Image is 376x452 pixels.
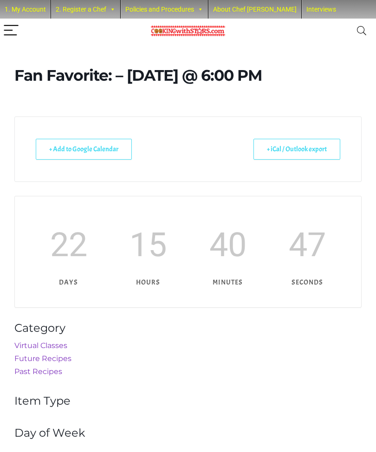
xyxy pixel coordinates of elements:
a: Virtual Classes [14,341,67,350]
span: 47 [289,214,326,274]
button: Search [350,19,373,43]
h1: Fan Favorite: – [DATE] @ 6:00 PM [14,66,362,84]
p: minutes [188,276,268,289]
a: Past Recipes [14,367,62,376]
a: + iCal / Outlook export [253,139,340,160]
h4: Day of Week [14,426,362,440]
img: Chef Paula's Cooking With Stars [151,26,225,37]
a: Future Recipes [14,354,71,363]
span: 15 [130,214,167,274]
p: days [29,276,109,289]
p: hours [109,276,188,289]
h4: Category [14,322,362,335]
span: 22 [50,214,87,274]
h4: Item Type [14,394,362,408]
a: + Add to Google Calendar [36,139,132,160]
p: seconds [268,276,348,289]
span: 40 [209,214,246,274]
